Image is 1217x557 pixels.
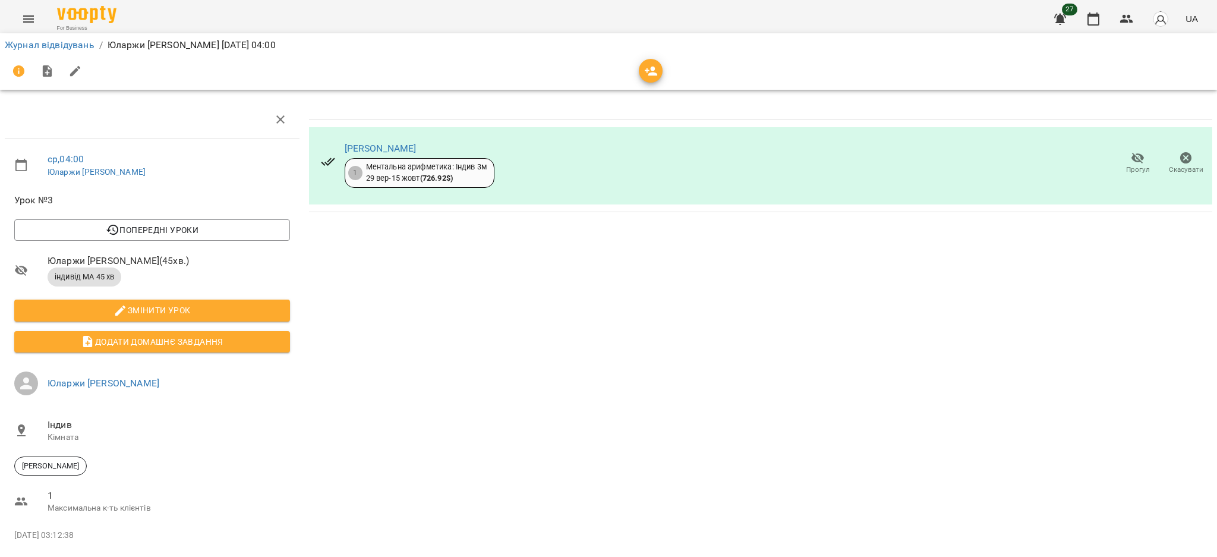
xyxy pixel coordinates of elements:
[108,38,276,52] p: Юларжи [PERSON_NAME] [DATE] 04:00
[345,143,417,154] a: [PERSON_NAME]
[366,162,487,184] div: Ментальна арифметика: Індив 3м 29 вер - 15 жовт
[48,153,84,165] a: ср , 04:00
[48,167,146,177] a: Юларжи [PERSON_NAME]
[1169,165,1203,175] span: Скасувати
[48,272,121,282] span: індивід МА 45 хв
[1186,12,1198,25] span: UA
[24,303,280,317] span: Змінити урок
[48,377,159,389] a: Юларжи [PERSON_NAME]
[15,461,86,471] span: [PERSON_NAME]
[14,300,290,321] button: Змінити урок
[24,335,280,349] span: Додати домашнє завдання
[14,193,290,207] span: Урок №3
[1114,147,1162,180] button: Прогул
[14,5,43,33] button: Menu
[1126,165,1150,175] span: Прогул
[1062,4,1077,15] span: 27
[48,489,290,503] span: 1
[48,432,290,443] p: Кімната
[420,174,453,182] b: ( 726.92 $ )
[1181,8,1203,30] button: UA
[5,38,1212,52] nav: breadcrumb
[14,331,290,353] button: Додати домашнє завдання
[348,166,362,180] div: 1
[1152,11,1169,27] img: avatar_s.png
[1162,147,1210,180] button: Скасувати
[48,254,290,268] span: Юларжи [PERSON_NAME] ( 45 хв. )
[48,502,290,514] p: Максимальна к-ть клієнтів
[48,418,290,432] span: Індив
[57,24,116,32] span: For Business
[99,38,103,52] li: /
[14,219,290,241] button: Попередні уроки
[14,457,87,476] div: [PERSON_NAME]
[24,223,280,237] span: Попередні уроки
[14,530,290,542] p: [DATE] 03:12:38
[57,6,116,23] img: Voopty Logo
[5,39,94,51] a: Журнал відвідувань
